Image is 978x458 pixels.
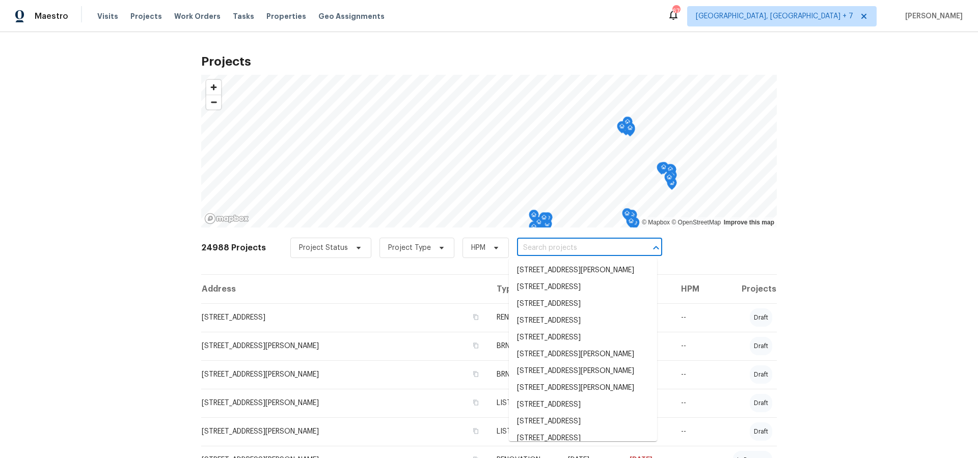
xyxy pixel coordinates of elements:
div: Map marker [664,172,674,188]
li: [STREET_ADDRESS][PERSON_NAME] [509,363,657,380]
div: Map marker [529,210,539,225]
span: HPM [471,243,485,253]
button: Zoom in [206,80,221,95]
button: Copy Address [471,369,480,379]
td: -- [673,417,714,446]
span: Properties [266,11,306,21]
span: [PERSON_NAME] [901,11,963,21]
li: [STREET_ADDRESS] [509,430,657,447]
th: Type [488,275,560,303]
td: LISTED [488,417,560,446]
button: Copy Address [471,398,480,407]
li: [STREET_ADDRESS] [509,329,657,346]
span: Projects [130,11,162,21]
div: 67 [672,6,680,16]
li: [STREET_ADDRESS][PERSON_NAME] [509,346,657,363]
td: BRN [488,360,560,389]
li: [STREET_ADDRESS][PERSON_NAME] [509,262,657,279]
span: Maestro [35,11,68,21]
span: Geo Assignments [318,11,385,21]
div: draft [750,394,772,412]
div: Map marker [626,216,636,232]
div: Map marker [625,123,635,138]
td: [STREET_ADDRESS][PERSON_NAME] [201,360,488,389]
a: OpenStreetMap [671,219,721,226]
a: Improve this map [724,219,774,226]
h2: Projects [201,56,777,67]
div: Map marker [657,162,667,178]
td: [STREET_ADDRESS][PERSON_NAME] [201,332,488,360]
td: RENOVATION [488,303,560,332]
div: Map marker [627,210,637,225]
canvas: Map [201,75,777,227]
td: -- [673,332,714,360]
div: Map marker [665,164,675,180]
input: Search projects [517,240,634,256]
td: BRN [488,332,560,360]
td: [STREET_ADDRESS] [201,303,488,332]
td: LISTED [488,389,560,417]
td: -- [673,389,714,417]
span: Project Type [388,243,431,253]
th: Projects [714,275,777,303]
div: draft [750,365,772,384]
td: [STREET_ADDRESS][PERSON_NAME] [201,417,488,446]
button: Copy Address [471,426,480,436]
button: Copy Address [471,341,480,350]
li: [STREET_ADDRESS] [509,312,657,329]
li: [STREET_ADDRESS] [509,396,657,413]
li: [STREET_ADDRESS] [509,296,657,312]
th: HPM [673,275,714,303]
div: Map marker [617,121,627,137]
td: -- [673,303,714,332]
span: Visits [97,11,118,21]
li: [STREET_ADDRESS][PERSON_NAME] [509,380,657,396]
span: Project Status [299,243,348,253]
div: Map marker [659,162,669,178]
div: Map marker [622,117,633,132]
div: draft [750,337,772,355]
td: -- [673,360,714,389]
span: Work Orders [174,11,221,21]
button: Copy Address [471,312,480,322]
div: draft [750,308,772,327]
div: Map marker [529,221,539,237]
h2: 24988 Projects [201,243,266,253]
span: Tasks [233,13,254,20]
button: Zoom out [206,95,221,109]
div: draft [750,422,772,441]
td: [STREET_ADDRESS][PERSON_NAME] [201,389,488,417]
button: Close [649,241,663,255]
li: [STREET_ADDRESS] [509,279,657,296]
th: Address [201,275,488,303]
div: Map marker [622,208,632,224]
a: Mapbox [642,219,670,226]
a: Mapbox homepage [204,213,249,224]
span: [GEOGRAPHIC_DATA], [GEOGRAPHIC_DATA] + 7 [696,11,853,21]
div: Map marker [539,212,549,228]
li: [STREET_ADDRESS] [509,413,657,430]
div: Map marker [667,170,677,186]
